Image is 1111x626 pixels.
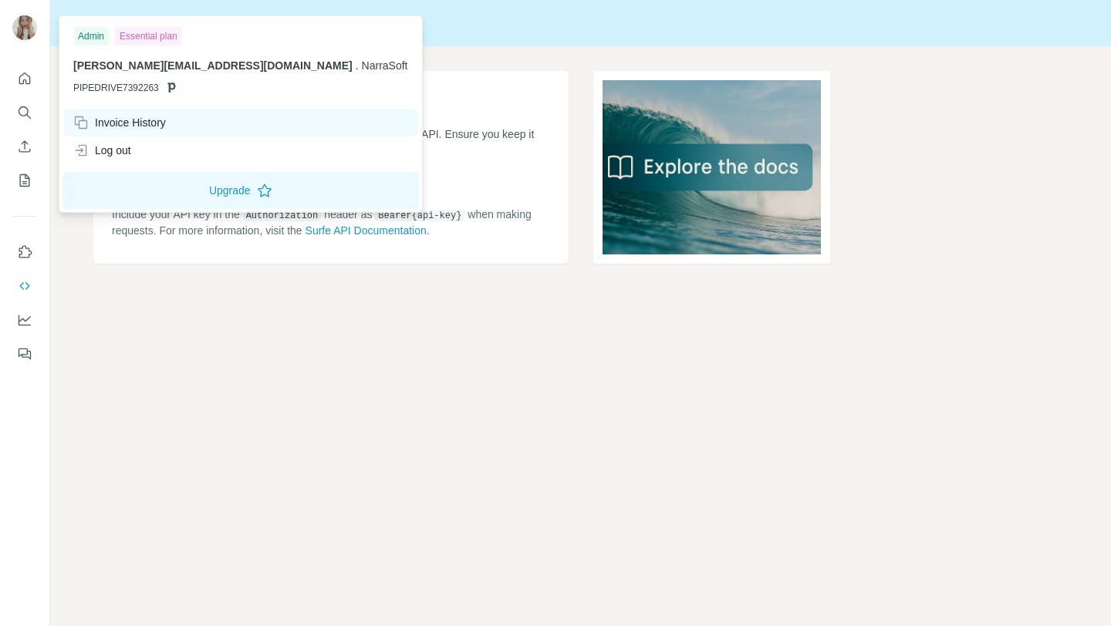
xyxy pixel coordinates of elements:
button: Use Surfe on LinkedIn [12,238,37,266]
span: . [356,59,359,72]
div: Surfe API [50,12,1111,34]
a: Surfe API Documentation [306,224,427,237]
button: Dashboard [12,306,37,334]
button: Upgrade [62,172,419,209]
button: Search [12,99,37,126]
div: Log out [73,143,131,158]
button: Use Surfe API [12,272,37,300]
img: Avatar [12,15,37,40]
code: Bearer {api-key} [375,210,464,221]
p: Include your API key in the header as when making requests. For more information, visit the . [112,207,550,238]
div: Invoice History [73,115,166,130]
span: [PERSON_NAME][EMAIL_ADDRESS][DOMAIN_NAME] [73,59,353,72]
div: Admin [73,27,109,45]
div: Essential plan [115,27,182,45]
button: My lists [12,167,37,194]
button: Quick start [12,65,37,93]
span: PIPEDRIVE7392263 [73,81,159,95]
button: Enrich CSV [12,133,37,160]
code: Authorization [243,210,322,221]
button: Feedback [12,340,37,368]
span: NarraSoft [362,59,408,72]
